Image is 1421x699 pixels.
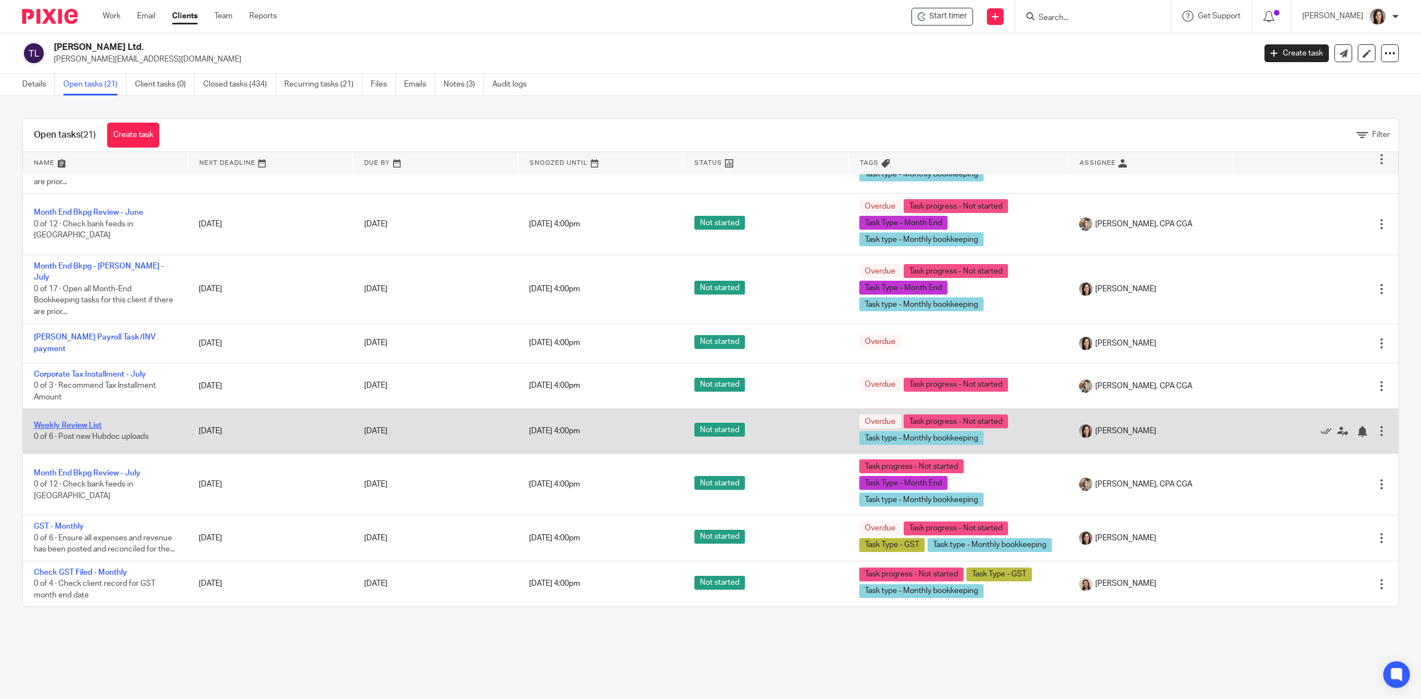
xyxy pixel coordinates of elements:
a: Closed tasks (434) [203,74,276,95]
span: Task type - Monthly bookkeeping [928,538,1052,552]
span: Not started [694,216,745,230]
a: [PERSON_NAME] Payroll Task/INV payment [34,333,155,352]
span: Task Type - GST [966,568,1032,581]
span: [PERSON_NAME], CPA CGA [1095,219,1192,230]
span: 0 of 6 · Post new Hubdoc uploads [34,433,149,441]
span: Task type - Monthly bookkeeping [859,297,984,311]
img: Danielle%20photo.jpg [1079,282,1092,296]
td: [DATE] [188,255,352,323]
a: Month End Bkpg Review - June [34,209,143,216]
span: [DATE] [364,534,387,542]
span: 0 of 3 · Recommend Tax Installment Amount [34,382,156,402]
h2: [PERSON_NAME] Ltd. [54,42,1009,53]
span: 0 of 12 · Check bank feeds in [GEOGRAPHIC_DATA] [34,220,133,240]
td: [DATE] [188,363,352,408]
a: GST - Monthly [34,523,84,530]
span: Task progress - Not started [904,378,1008,392]
a: Team [214,11,233,22]
img: Chrissy%20McGale%20Bio%20Pic%201.jpg [1079,217,1092,231]
span: [DATE] 4:00pm [529,285,580,293]
span: Not started [694,423,745,437]
a: Work [103,11,120,22]
span: [DATE] 4:00pm [529,580,580,588]
span: [DATE] 4:00pm [529,340,580,347]
span: Task type - Monthly bookkeeping [859,493,984,506]
span: Task progress - Not started [904,264,1008,278]
span: [DATE] [364,340,387,347]
span: [DATE] 4:00pm [529,480,580,488]
a: Corporate Tax Installment - July [34,371,146,378]
img: Pixie [22,9,78,24]
img: Danielle%20photo.jpg [1369,8,1387,26]
span: [DATE] [364,382,387,390]
span: Task type - Monthly bookkeeping [859,431,984,445]
span: [DATE] 4:00pm [529,382,580,390]
a: Clients [172,11,198,22]
a: Open tasks (21) [63,74,127,95]
span: Task progress - Not started [859,568,964,581]
a: Recurring tasks (21) [284,74,362,95]
span: 0 of 17 · Open all Month-End Bookkeeping tasks for this client if there are prior... [34,285,173,316]
span: Status [694,160,722,166]
span: [PERSON_NAME] [1095,283,1156,295]
img: Danielle%20photo.jpg [1079,531,1092,545]
span: Task type - Monthly bookkeeping [859,232,984,246]
span: Task type - Monthly bookkeeping [859,584,984,598]
span: [DATE] [364,220,387,228]
a: Mark as done [1321,426,1337,437]
span: 0 of 4 · Check client record for GST month end date [34,580,155,599]
a: Client tasks (0) [135,74,195,95]
a: Notes (3) [444,74,484,95]
span: Task progress - Not started [859,459,964,473]
img: Chrissy%20McGale%20Bio%20Pic%201.jpg [1079,379,1092,393]
span: [PERSON_NAME] [1095,533,1156,544]
a: Emails [404,74,435,95]
img: Danielle%20photo.jpg [1079,337,1092,350]
span: [PERSON_NAME] [1095,426,1156,437]
p: [PERSON_NAME][EMAIL_ADDRESS][DOMAIN_NAME] [54,54,1248,65]
td: [DATE] [188,323,352,363]
span: Task Type - Month End [859,281,948,295]
span: Overdue [859,264,901,278]
h1: Open tasks [34,129,96,141]
span: [DATE] 4:00pm [529,534,580,542]
span: Overdue [859,521,901,535]
span: Start timer [929,11,967,22]
a: Reports [249,11,277,22]
p: [PERSON_NAME] [1302,11,1363,22]
a: Details [22,74,55,95]
a: Month End Bkpg Review - July [34,469,140,477]
span: Task Type - Month End [859,216,948,230]
span: (21) [80,130,96,139]
a: Audit logs [492,74,535,95]
span: Overdue [859,378,901,392]
span: Task type - Monthly bookkeeping [859,168,984,181]
td: [DATE] [188,194,352,255]
img: svg%3E [22,42,46,65]
span: [DATE] 4:00pm [529,427,580,435]
span: Not started [694,530,745,544]
span: 0 of 17 · Open all Month-End Bookkeeping tasks for this client if there are prior... [34,155,173,186]
div: TG Schulz Ltd. [911,8,973,26]
span: Get Support [1198,12,1241,20]
span: [DATE] [364,285,387,293]
span: Task Type - GST [859,538,925,552]
a: Files [371,74,396,95]
span: Not started [694,476,745,490]
span: [PERSON_NAME] [1095,578,1156,589]
a: Weekly Review List [34,422,102,429]
span: [PERSON_NAME] [1095,338,1156,349]
img: Morgan.JPG [1079,578,1092,591]
img: Danielle%20photo.jpg [1079,424,1092,438]
span: Overdue [859,414,901,428]
span: 0 of 12 · Check bank feeds in [GEOGRAPHIC_DATA] [34,480,133,500]
a: Check GST Filed - Monthly [34,569,127,576]
span: [DATE] [364,580,387,588]
span: Overdue [859,335,901,349]
span: Overdue [859,199,901,213]
a: Create task [1264,44,1329,62]
span: Filter [1372,131,1390,139]
td: [DATE] [188,561,352,606]
span: Not started [694,281,745,295]
span: [PERSON_NAME], CPA CGA [1095,381,1192,392]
